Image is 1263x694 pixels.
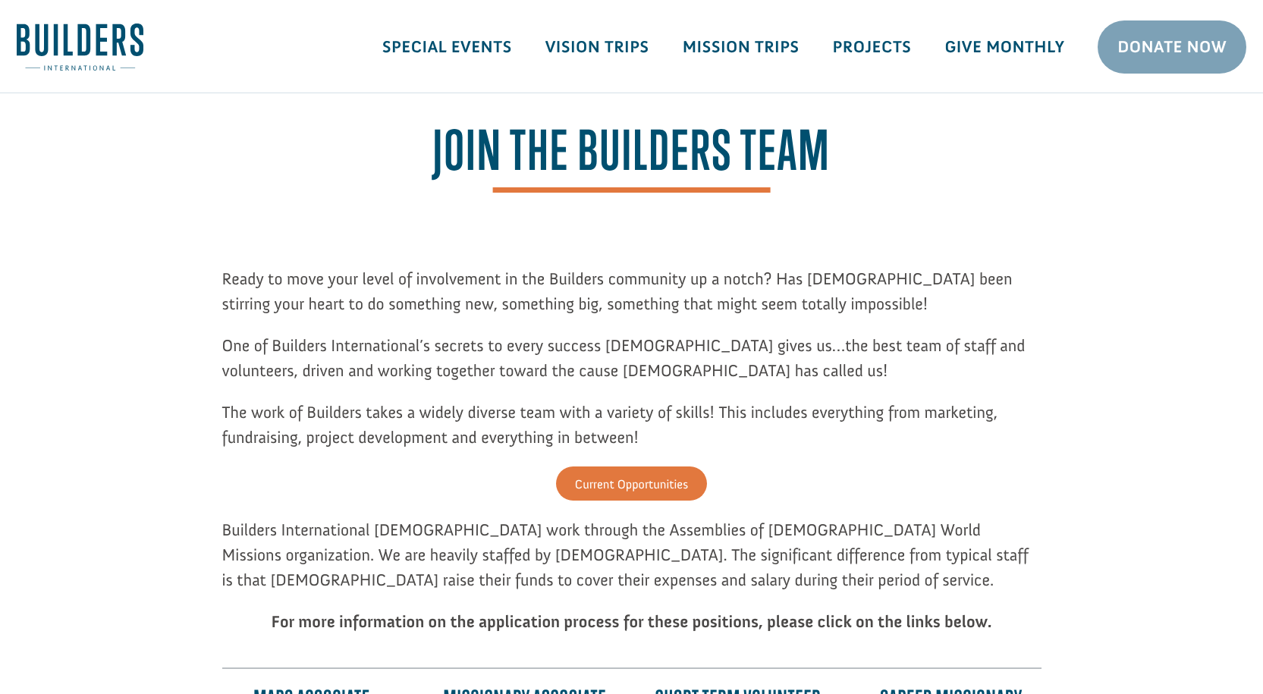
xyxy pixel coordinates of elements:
[433,124,831,193] span: Join the Builders Team
[666,25,816,69] a: Mission Trips
[272,611,992,632] strong: For more information on the application process for these positions, please click on the links be...
[222,333,1042,400] p: One of Builders International’s secrets to every success [DEMOGRAPHIC_DATA] gives us…the best tea...
[222,517,1042,609] p: Builders International [DEMOGRAPHIC_DATA] work through the Assemblies of [DEMOGRAPHIC_DATA] World...
[816,25,928,69] a: Projects
[222,400,1042,466] p: The work of Builders takes a widely diverse team with a variety of skills! This includes everythi...
[17,24,143,71] img: Builders International
[1098,20,1246,74] a: Donate Now
[556,466,707,501] a: Current Opportunities
[529,25,666,69] a: Vision Trips
[222,266,1042,333] p: Ready to move your level of involvement in the Builders community up a notch? Has [DEMOGRAPHIC_DA...
[366,25,529,69] a: Special Events
[928,25,1081,69] a: Give Monthly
